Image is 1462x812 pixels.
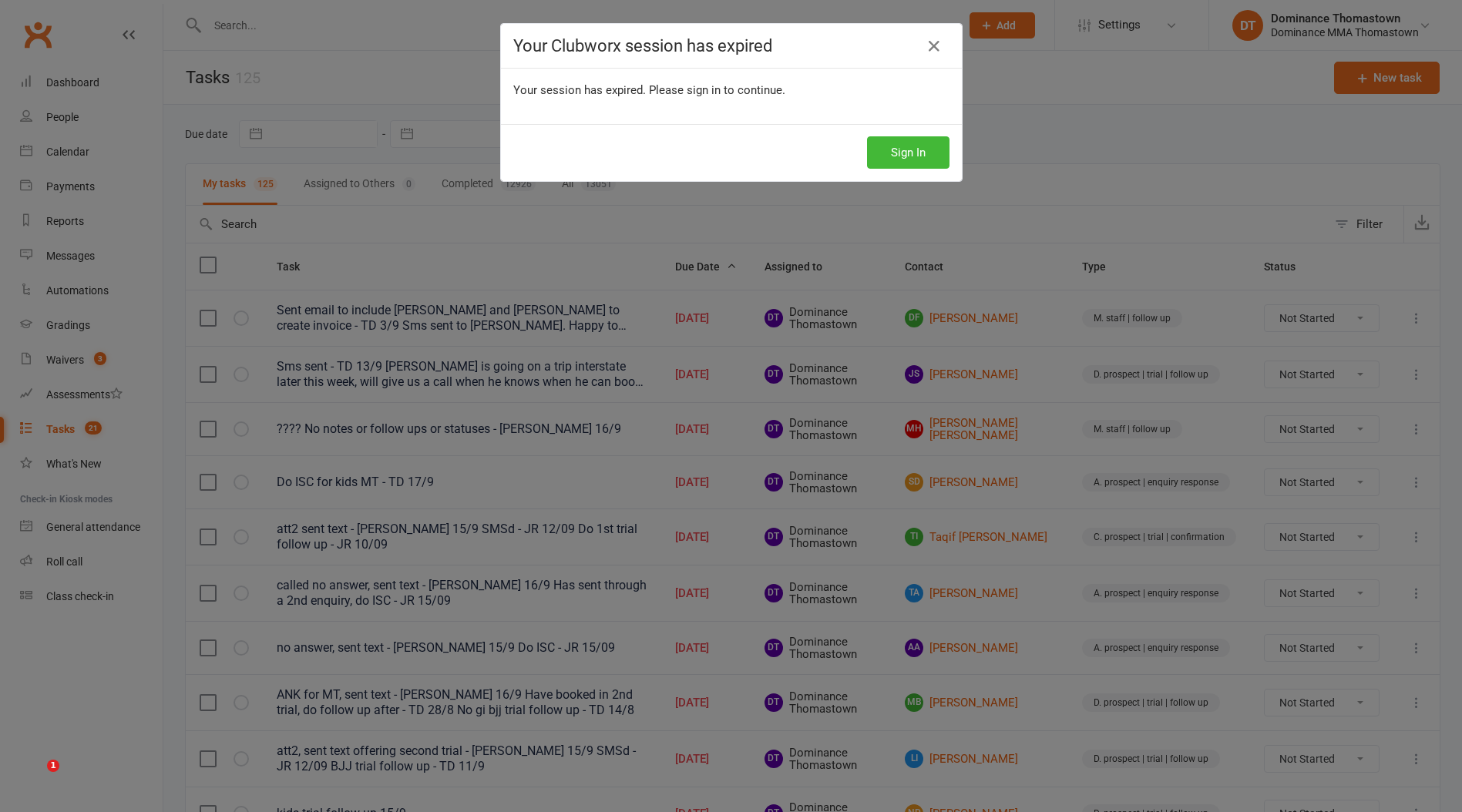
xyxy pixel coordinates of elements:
[47,760,59,772] span: 1
[513,36,949,55] h4: Your Clubworx session has expired
[15,760,52,797] iframe: Intercom live chat
[513,83,785,97] span: Your session has expired. Please sign in to continue.
[922,34,946,59] a: Close
[867,136,949,169] button: Sign In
